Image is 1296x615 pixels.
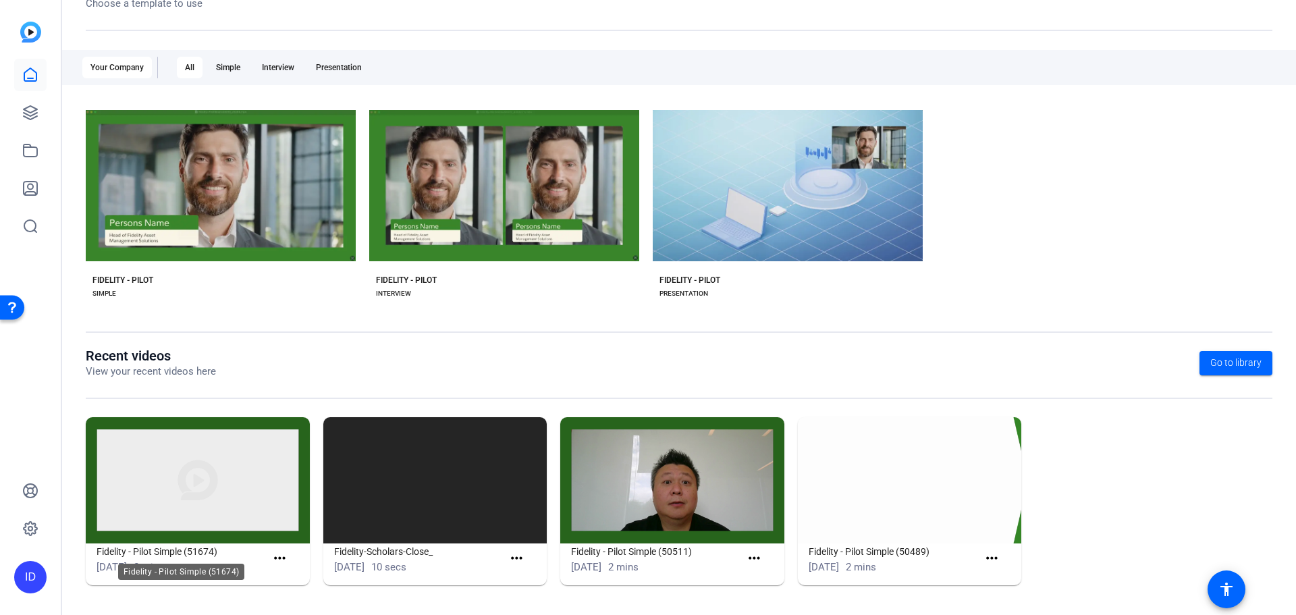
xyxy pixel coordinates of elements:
div: FIDELITY - PILOT [376,275,437,286]
span: 10 secs [371,561,406,573]
h1: Fidelity-Scholars-Close_ [334,543,504,560]
mat-icon: more_horiz [983,550,1000,567]
p: View your recent videos here [86,364,216,379]
mat-icon: accessibility [1218,581,1235,597]
div: FIDELITY - PILOT [659,275,720,286]
div: INTERVIEW [376,288,411,299]
div: PRESENTATION [659,288,708,299]
h1: Fidelity - Pilot Simple (51674) [97,543,266,560]
span: [DATE] [809,561,839,573]
span: 2 mins [846,561,876,573]
span: [DATE] [334,561,364,573]
mat-icon: more_horiz [271,550,288,567]
div: All [177,57,202,78]
div: Simple [208,57,248,78]
span: 2 mins [608,561,639,573]
div: Your Company [82,57,152,78]
div: ID [14,561,47,593]
div: Fidelity - Pilot Simple (51674) [118,564,244,580]
span: [DATE] [571,561,601,573]
h1: Fidelity - Pilot Simple (50511) [571,543,740,560]
img: Fidelity - Pilot Simple (50511) [560,417,784,543]
div: Interview [254,57,302,78]
a: Go to library [1199,351,1272,375]
div: SIMPLE [92,288,116,299]
img: Fidelity-Scholars-Close_ [323,417,547,543]
img: Fidelity - Pilot Simple (51674) [86,417,310,543]
h1: Recent videos [86,348,216,364]
img: blue-gradient.svg [20,22,41,43]
span: Go to library [1210,356,1262,370]
div: Presentation [308,57,370,78]
img: Fidelity - Pilot Simple (50489) [798,417,1022,543]
span: [DATE] [97,561,127,573]
mat-icon: more_horiz [508,550,525,567]
h1: Fidelity - Pilot Simple (50489) [809,543,978,560]
div: FIDELITY - PILOT [92,275,153,286]
mat-icon: more_horiz [746,550,763,567]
